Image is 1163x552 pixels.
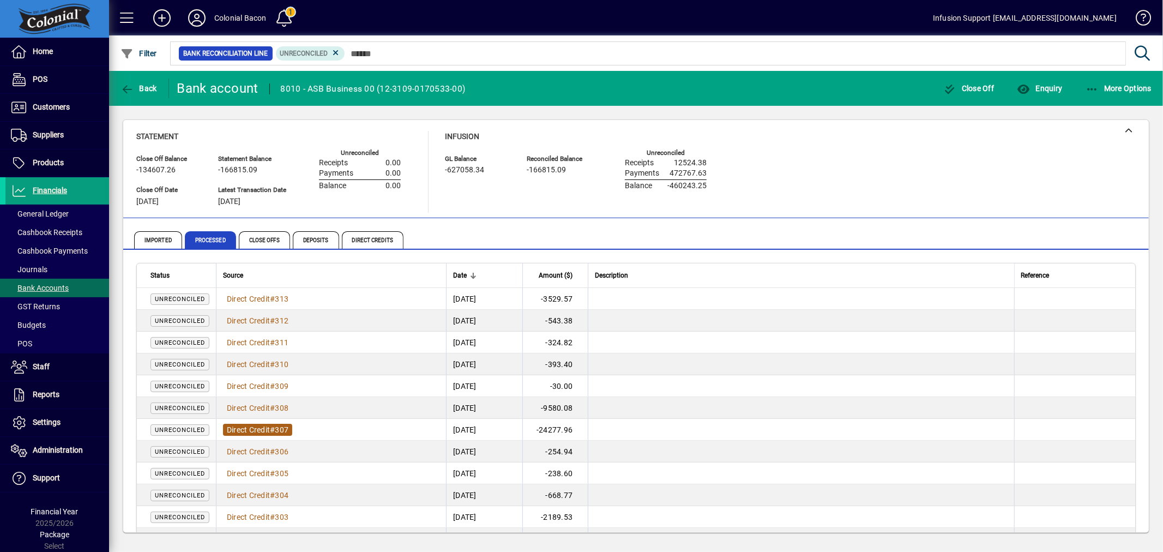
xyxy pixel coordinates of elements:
td: [DATE] [446,506,522,528]
a: Products [5,149,109,177]
span: Imported [134,231,182,249]
span: -627058.34 [445,166,484,175]
span: -460243.25 [667,182,707,190]
button: Close Off [941,79,997,98]
span: # [270,382,275,391]
td: -785.82 [522,528,588,550]
span: Administration [33,446,83,454]
a: Cashbook Receipts [5,223,109,242]
span: Unreconciled [155,383,205,390]
span: Settings [33,418,61,427]
span: Receipts [625,159,654,167]
span: Unreconciled [155,405,205,412]
span: 12524.38 [674,159,707,167]
a: Direct Credit#304 [223,489,292,501]
span: 310 [275,360,289,369]
button: Filter [118,44,160,63]
span: Date [453,269,467,281]
span: Unreconciled [280,50,328,57]
span: Package [40,530,69,539]
span: 307 [275,425,289,434]
span: # [270,338,275,347]
span: # [270,513,275,521]
span: POS [11,339,32,348]
span: General Ledger [11,209,69,218]
span: 0.00 [385,182,401,190]
span: 304 [275,491,289,500]
span: Direct Credit [227,360,270,369]
a: Suppliers [5,122,109,149]
span: [DATE] [136,197,159,206]
td: -2189.53 [522,506,588,528]
div: Bank account [177,80,258,97]
span: Direct Credits [342,231,403,249]
a: POS [5,334,109,353]
span: GL Balance [445,155,510,163]
td: -24277.96 [522,419,588,441]
span: [DATE] [218,197,240,206]
a: Customers [5,94,109,121]
a: Direct Credit#310 [223,358,292,370]
div: Infusion Support [EMAIL_ADDRESS][DOMAIN_NAME] [933,9,1117,27]
a: Direct Credit#312 [223,315,292,327]
span: 303 [275,513,289,521]
span: Staff [33,362,50,371]
a: POS [5,66,109,93]
a: Cashbook Payments [5,242,109,260]
span: Direct Credit [227,491,270,500]
td: [DATE] [446,310,522,332]
span: Balance [319,182,346,190]
span: -166815.09 [218,166,257,175]
span: Cashbook Receipts [11,228,82,237]
span: Financials [33,186,67,195]
td: [DATE] [446,397,522,419]
td: -3529.57 [522,288,588,310]
span: # [270,404,275,412]
span: # [270,295,275,303]
td: -9580.08 [522,397,588,419]
span: Unreconciled [155,448,205,455]
td: [DATE] [446,419,522,441]
span: 309 [275,382,289,391]
label: Unreconciled [647,149,685,157]
span: Close Off Date [136,187,202,194]
span: Bank Reconciliation Line [183,48,268,59]
span: Amount ($) [539,269,573,281]
span: 313 [275,295,289,303]
a: Direct Credit#311 [223,337,292,349]
span: Status [150,269,170,281]
span: Direct Credit [227,447,270,456]
span: # [270,360,275,369]
div: Reference [1021,269,1122,281]
span: 472767.63 [670,169,707,178]
mat-chip: Reconciliation Status: Unreconciled [276,46,345,61]
span: 305 [275,469,289,478]
span: Direct Credit [227,425,270,434]
app-page-header-button: Back [109,79,169,98]
span: Unreconciled [155,317,205,325]
span: 306 [275,447,289,456]
span: Reference [1021,269,1050,281]
a: Direct Credit#313 [223,293,292,305]
a: Reports [5,381,109,409]
button: Back [118,79,160,98]
button: Enquiry [1014,79,1065,98]
a: Budgets [5,316,109,334]
span: Unreconciled [155,339,205,346]
span: Direct Credit [227,338,270,347]
a: Staff [5,353,109,381]
span: Suppliers [33,130,64,139]
span: GST Returns [11,302,60,311]
span: Reports [33,390,59,399]
a: Direct Credit#309 [223,380,292,392]
div: Date [453,269,516,281]
span: Direct Credit [227,316,270,325]
span: 0.00 [385,169,401,178]
span: # [270,447,275,456]
a: Direct Credit#305 [223,467,292,479]
a: Home [5,38,109,65]
span: Unreconciled [155,427,205,434]
a: Knowledge Base [1128,2,1149,38]
span: Payments [319,169,353,178]
span: Financial Year [31,507,79,516]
